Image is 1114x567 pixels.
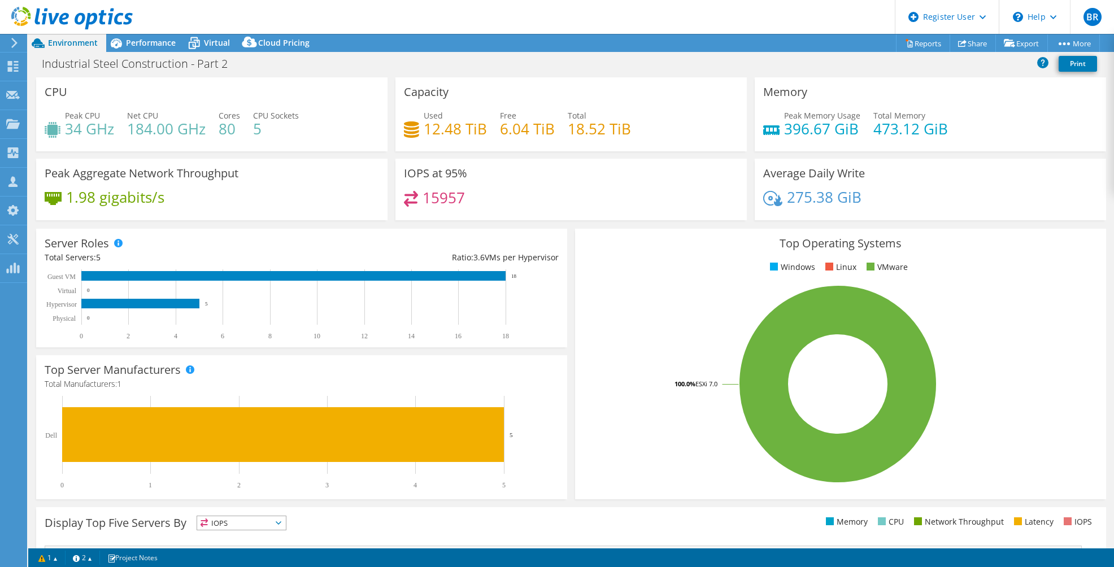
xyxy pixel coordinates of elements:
[1013,12,1023,22] svg: \n
[404,86,449,98] h3: Capacity
[675,380,695,388] tspan: 100.0%
[584,237,1098,250] h3: Top Operating Systems
[864,261,908,273] li: VMware
[58,287,77,295] text: Virtual
[995,34,1048,52] a: Export
[80,332,83,340] text: 0
[99,551,166,565] a: Project Notes
[950,34,996,52] a: Share
[325,481,329,489] text: 3
[46,300,77,308] text: Hypervisor
[302,251,559,264] div: Ratio: VMs per Hypervisor
[204,37,230,48] span: Virtual
[873,123,948,135] h4: 473.12 GiB
[87,315,90,321] text: 0
[404,167,467,180] h3: IOPS at 95%
[1061,516,1092,528] li: IOPS
[53,315,76,322] text: Physical
[896,34,950,52] a: Reports
[258,37,310,48] span: Cloud Pricing
[502,332,509,340] text: 18
[219,110,240,121] span: Cores
[1011,516,1054,528] li: Latency
[48,37,98,48] span: Environment
[127,110,158,121] span: Net CPU
[408,332,415,340] text: 14
[314,332,320,340] text: 10
[65,551,100,565] a: 2
[45,86,67,98] h3: CPU
[66,191,164,203] h4: 1.98 gigabits/s
[45,251,302,264] div: Total Servers:
[117,378,121,389] span: 1
[221,332,224,340] text: 6
[695,380,717,388] tspan: ESXi 7.0
[47,273,76,281] text: Guest VM
[361,332,368,340] text: 12
[174,332,177,340] text: 4
[127,332,130,340] text: 2
[414,481,417,489] text: 4
[423,191,465,204] h4: 15957
[45,364,181,376] h3: Top Server Manufacturers
[219,123,240,135] h4: 80
[500,123,555,135] h4: 6.04 TiB
[1047,34,1100,52] a: More
[268,332,272,340] text: 8
[205,301,208,307] text: 5
[823,516,868,528] li: Memory
[424,123,487,135] h4: 12.48 TiB
[511,273,517,279] text: 18
[126,37,176,48] span: Performance
[787,191,861,203] h4: 275.38 GiB
[500,110,516,121] span: Free
[65,110,100,121] span: Peak CPU
[31,551,66,565] a: 1
[45,167,238,180] h3: Peak Aggregate Network Throughput
[253,123,299,135] h4: 5
[87,287,90,293] text: 0
[510,431,513,438] text: 5
[45,431,57,439] text: Dell
[568,123,631,135] h4: 18.52 TiB
[424,110,443,121] span: Used
[568,110,586,121] span: Total
[767,261,815,273] li: Windows
[1083,8,1102,26] span: BR
[149,481,152,489] text: 1
[473,252,485,263] span: 3.6
[911,516,1004,528] li: Network Throughput
[65,123,114,135] h4: 34 GHz
[37,58,245,70] h1: Industrial Steel Construction - Part 2
[875,516,904,528] li: CPU
[784,110,860,121] span: Peak Memory Usage
[45,237,109,250] h3: Server Roles
[873,110,925,121] span: Total Memory
[127,123,206,135] h4: 184.00 GHz
[1059,56,1097,72] a: Print
[45,378,559,390] h4: Total Manufacturers:
[253,110,299,121] span: CPU Sockets
[197,516,286,530] span: IOPS
[823,261,856,273] li: Linux
[96,252,101,263] span: 5
[763,167,865,180] h3: Average Daily Write
[176,547,188,553] text: 95%
[763,86,807,98] h3: Memory
[455,332,462,340] text: 16
[60,481,64,489] text: 0
[502,481,506,489] text: 5
[784,123,860,135] h4: 396.67 GiB
[237,481,241,489] text: 2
